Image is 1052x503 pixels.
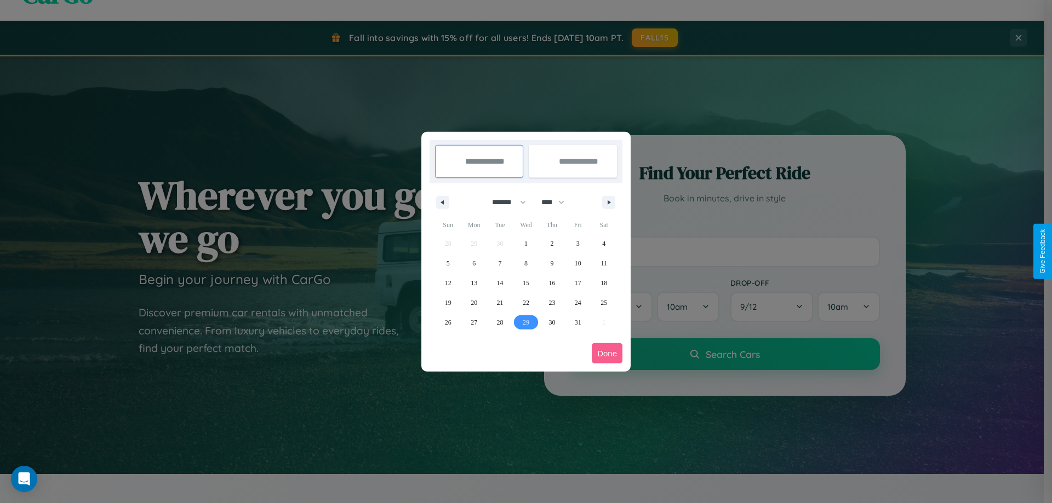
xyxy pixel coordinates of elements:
[550,253,553,273] span: 9
[591,273,617,293] button: 18
[1039,229,1047,274] div: Give Feedback
[461,253,487,273] button: 6
[591,293,617,313] button: 25
[497,273,504,293] span: 14
[435,313,461,332] button: 26
[435,253,461,273] button: 5
[461,293,487,313] button: 20
[513,253,539,273] button: 8
[592,343,622,363] button: Done
[445,273,451,293] span: 12
[591,253,617,273] button: 11
[565,216,591,234] span: Fri
[471,293,477,313] span: 20
[539,293,565,313] button: 23
[575,273,581,293] span: 17
[447,253,450,273] span: 5
[576,234,580,253] span: 3
[461,313,487,332] button: 27
[523,313,529,332] span: 29
[435,216,461,234] span: Sun
[575,313,581,332] span: 31
[548,273,555,293] span: 16
[461,273,487,293] button: 13
[539,234,565,253] button: 2
[575,293,581,313] span: 24
[524,234,528,253] span: 1
[513,313,539,332] button: 29
[565,253,591,273] button: 10
[601,293,607,313] span: 25
[565,234,591,253] button: 3
[575,253,581,273] span: 10
[565,313,591,332] button: 31
[497,313,504,332] span: 28
[523,293,529,313] span: 22
[524,253,528,273] span: 8
[539,313,565,332] button: 30
[487,253,513,273] button: 7
[601,253,607,273] span: 11
[471,273,477,293] span: 13
[471,313,477,332] span: 27
[435,293,461,313] button: 19
[487,216,513,234] span: Tue
[513,234,539,253] button: 1
[497,293,504,313] span: 21
[513,216,539,234] span: Wed
[539,216,565,234] span: Thu
[523,273,529,293] span: 15
[435,273,461,293] button: 12
[472,253,476,273] span: 6
[591,234,617,253] button: 4
[550,234,553,253] span: 2
[565,293,591,313] button: 24
[601,273,607,293] span: 18
[565,273,591,293] button: 17
[487,273,513,293] button: 14
[445,293,451,313] span: 19
[513,293,539,313] button: 22
[602,234,605,253] span: 4
[539,273,565,293] button: 16
[487,293,513,313] button: 21
[11,466,37,492] div: Open Intercom Messenger
[591,216,617,234] span: Sat
[461,216,487,234] span: Mon
[445,313,451,332] span: 26
[487,313,513,332] button: 28
[548,293,555,313] span: 23
[539,253,565,273] button: 9
[513,273,539,293] button: 15
[499,253,502,273] span: 7
[548,313,555,332] span: 30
